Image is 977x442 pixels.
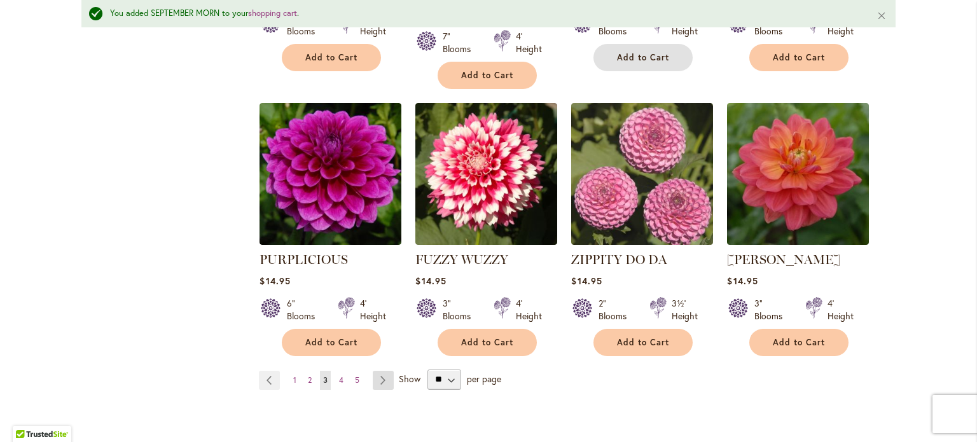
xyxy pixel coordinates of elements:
[617,337,669,348] span: Add to Cart
[290,371,300,390] a: 1
[260,103,401,245] img: PURPLICIOUS
[571,103,713,245] img: ZIPPITY DO DA
[305,52,357,63] span: Add to Cart
[415,275,446,287] span: $14.95
[323,375,328,385] span: 3
[260,235,401,247] a: PURPLICIOUS
[516,30,542,55] div: 4' Height
[443,297,478,322] div: 3" Blooms
[461,337,513,348] span: Add to Cart
[727,275,758,287] span: $14.95
[467,372,501,384] span: per page
[415,235,557,247] a: FUZZY WUZZY
[399,372,420,384] span: Show
[773,337,825,348] span: Add to Cart
[360,297,386,322] div: 4' Height
[571,275,602,287] span: $14.95
[352,371,363,390] a: 5
[593,44,693,71] button: Add to Cart
[415,252,508,267] a: FUZZY WUZZY
[749,329,849,356] button: Add to Cart
[260,252,348,267] a: PURPLICIOUS
[438,62,537,89] button: Add to Cart
[571,235,713,247] a: ZIPPITY DO DA
[672,297,698,322] div: 3½' Height
[773,52,825,63] span: Add to Cart
[339,375,343,385] span: 4
[355,375,359,385] span: 5
[571,252,667,267] a: ZIPPITY DO DA
[599,297,634,322] div: 2" Blooms
[617,52,669,63] span: Add to Cart
[443,30,478,55] div: 7" Blooms
[516,297,542,322] div: 4' Height
[282,329,381,356] button: Add to Cart
[248,8,297,18] a: shopping cart
[305,337,357,348] span: Add to Cart
[438,329,537,356] button: Add to Cart
[287,297,322,322] div: 6" Blooms
[10,397,45,432] iframe: Launch Accessibility Center
[461,70,513,81] span: Add to Cart
[305,371,315,390] a: 2
[415,103,557,245] img: FUZZY WUZZY
[727,235,869,247] a: LORA ASHLEY
[828,297,854,322] div: 4' Height
[308,375,312,385] span: 2
[293,375,296,385] span: 1
[282,44,381,71] button: Add to Cart
[110,8,857,20] div: You added SEPTEMBER MORN to your .
[754,297,790,322] div: 3" Blooms
[336,371,347,390] a: 4
[727,103,869,245] img: LORA ASHLEY
[749,44,849,71] button: Add to Cart
[593,329,693,356] button: Add to Cart
[260,275,290,287] span: $14.95
[727,252,840,267] a: [PERSON_NAME]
